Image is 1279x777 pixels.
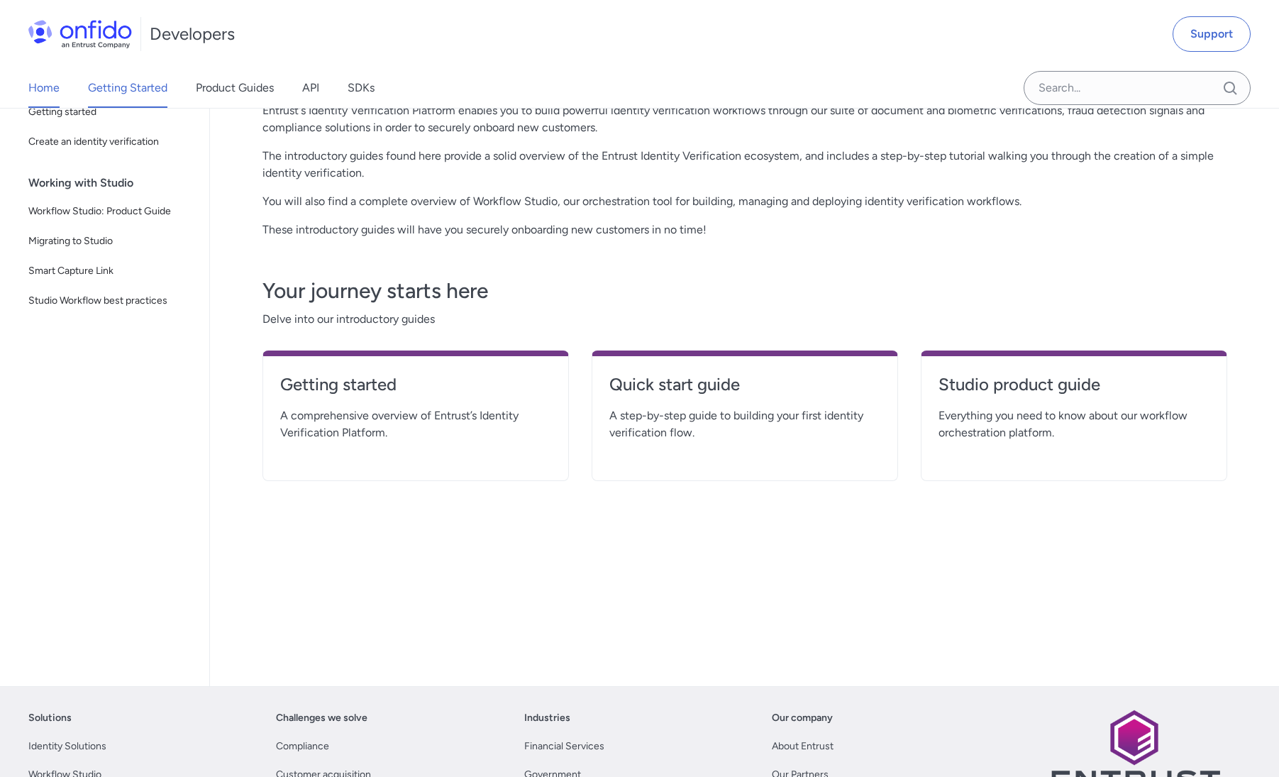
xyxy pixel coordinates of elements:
input: Onfido search input field [1024,71,1251,105]
a: Industries [524,710,570,727]
a: Smart Capture Link [23,257,198,285]
span: A comprehensive overview of Entrust’s Identity Verification Platform. [280,407,551,441]
p: You will also find a complete overview of Workflow Studio, our orchestration tool for building, m... [262,193,1227,210]
h4: Quick start guide [609,373,880,396]
a: Create an identity verification [23,128,198,156]
img: Onfido Logo [28,20,132,48]
a: API [302,68,319,108]
a: Compliance [276,738,329,755]
p: The introductory guides found here provide a solid overview of the Entrust Identity Verification ... [262,148,1227,182]
h1: Developers [150,23,235,45]
span: Everything you need to know about our workflow orchestration platform. [939,407,1209,441]
a: Our company [772,710,833,727]
a: Studio Workflow best practices [23,287,198,315]
span: Create an identity verification [28,133,192,150]
a: Product Guides [196,68,274,108]
span: Workflow Studio: Product Guide [28,203,192,220]
a: Support [1173,16,1251,52]
a: Workflow Studio: Product Guide [23,197,198,226]
a: SDKs [348,68,375,108]
a: Home [28,68,60,108]
span: Smart Capture Link [28,263,192,280]
a: Getting started [23,98,198,126]
h3: Your journey starts here [262,277,1227,305]
a: Challenges we solve [276,710,367,727]
span: A step-by-step guide to building your first identity verification flow. [609,407,880,441]
span: Studio Workflow best practices [28,292,192,309]
a: About Entrust [772,738,834,755]
a: Migrating to Studio [23,227,198,255]
h4: Getting started [280,373,551,396]
a: Solutions [28,710,72,727]
a: Identity Solutions [28,738,106,755]
span: Migrating to Studio [28,233,192,250]
a: Getting started [280,373,551,407]
a: Financial Services [524,738,604,755]
p: These introductory guides will have you securely onboarding new customers in no time! [262,221,1227,238]
div: Working with Studio [28,169,204,197]
p: Entrust's Identity Verification Platform enables you to build powerful identity verification work... [262,102,1227,136]
span: Getting started [28,104,192,121]
span: Delve into our introductory guides [262,311,1227,328]
a: Studio product guide [939,373,1209,407]
h4: Studio product guide [939,373,1209,396]
a: Getting Started [88,68,167,108]
a: Quick start guide [609,373,880,407]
